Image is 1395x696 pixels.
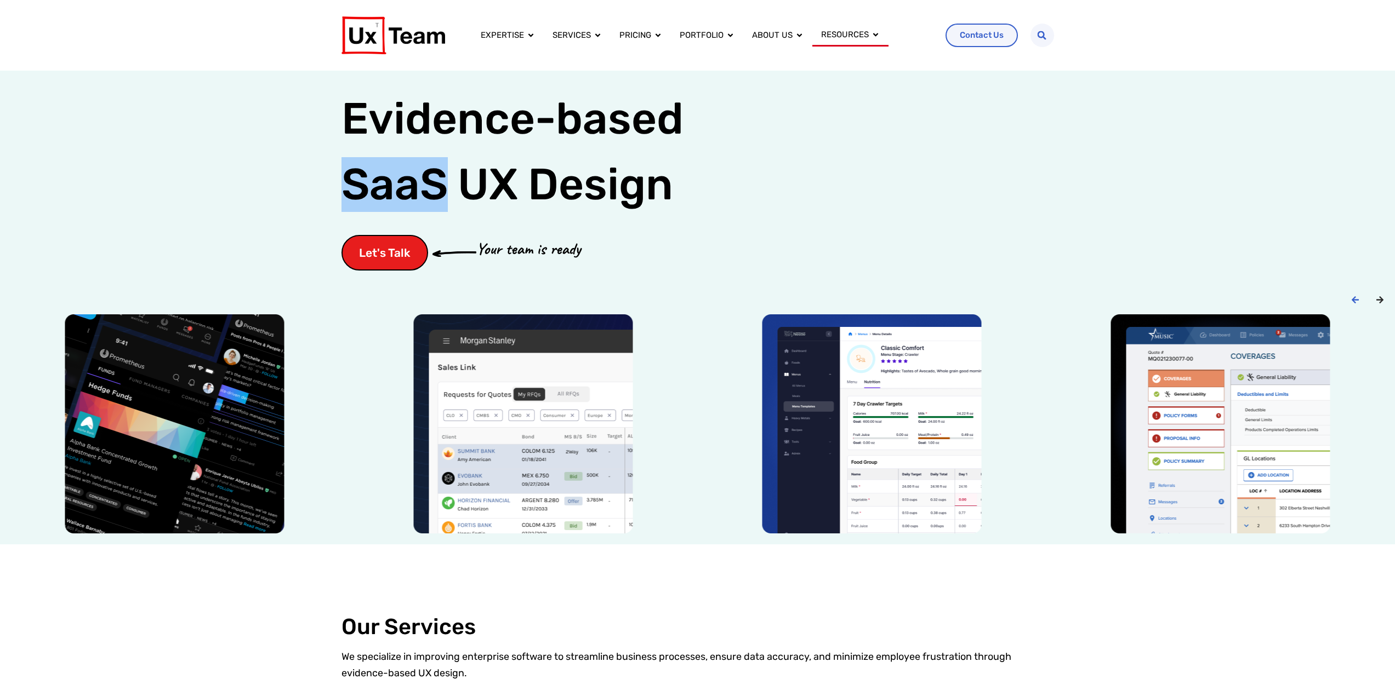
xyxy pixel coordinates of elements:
img: Music insurance quoting application [1111,314,1330,533]
a: Let's Talk [341,235,428,271]
a: Expertise [481,29,524,42]
span: Contact Us [960,31,1004,39]
iframe: Chat Widget [1340,643,1395,696]
div: Next slide [1376,296,1384,304]
div: 3 / 6 [11,314,338,533]
div: Previous slide [1351,296,1359,304]
div: Menu Toggle [472,24,937,47]
a: Services [553,29,591,42]
span: UX Design [458,157,673,212]
a: About us [752,29,793,42]
a: Portfolio [680,29,724,42]
div: 4 / 6 [360,314,686,533]
a: Contact Us [946,24,1018,47]
span: SaaS [341,157,448,212]
img: Prometheus alts social media mobile app design [65,314,284,533]
h1: Evidence-based [341,86,684,217]
img: UX Team Logo [341,16,445,54]
a: Resources [821,28,869,41]
span: Subscribe to UX Team newsletter. [14,152,426,162]
img: Morgan Stanley trading floor application design [413,314,633,533]
nav: Menu [472,24,937,47]
a: Pricing [619,29,651,42]
span: Let's Talk [359,247,411,258]
input: Subscribe to UX Team newsletter. [3,154,10,161]
div: 5 / 6 [709,314,1035,533]
h2: Our Services [341,614,1054,640]
div: Carousel [11,314,1384,533]
span: Last Name [215,1,254,10]
div: Search [1030,24,1054,47]
img: arrow-cta [432,250,476,256]
div: 6 / 6 [1057,314,1384,533]
p: Your team is ready [476,237,580,261]
img: Nestle menu planner web app design [762,314,982,533]
p: We specialize in improving enterprise software to streamline business processes, ensure data accu... [341,648,1054,681]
